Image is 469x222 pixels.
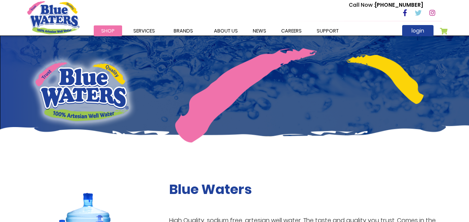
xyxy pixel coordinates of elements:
span: Call Now : [349,1,375,9]
span: Services [133,27,155,34]
a: store logo [27,1,80,34]
a: careers [274,25,309,36]
a: about us [206,25,245,36]
h2: Blue Waters [169,181,442,197]
a: login [402,25,434,36]
a: support [309,25,346,36]
span: Brands [174,27,193,34]
p: [PHONE_NUMBER] [349,1,423,9]
span: Shop [101,27,115,34]
a: News [245,25,274,36]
